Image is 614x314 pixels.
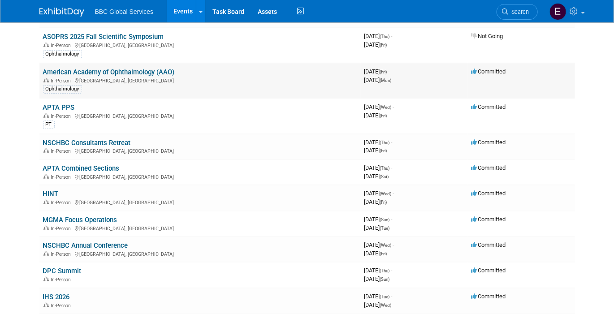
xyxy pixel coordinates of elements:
img: In-Person Event [43,113,49,118]
span: Committed [471,241,506,248]
span: (Wed) [380,303,392,308]
span: (Fri) [380,200,387,205]
span: In-Person [51,303,74,309]
span: Committed [471,216,506,223]
span: (Thu) [380,140,390,145]
a: Search [497,4,538,20]
img: In-Person Event [43,251,49,256]
span: [DATE] [364,147,387,154]
span: - [391,293,393,300]
span: In-Person [51,200,74,206]
span: (Tue) [380,226,390,231]
span: Committed [471,103,506,110]
span: (Thu) [380,268,390,273]
span: - [389,68,390,75]
span: (Thu) [380,34,390,39]
img: ExhibitDay [39,8,84,17]
a: MGMA Focus Operations [43,216,117,224]
div: [GEOGRAPHIC_DATA], [GEOGRAPHIC_DATA] [43,147,357,154]
span: - [391,267,393,274]
span: - [391,139,393,146]
span: [DATE] [364,190,394,197]
a: DPC Summit [43,267,82,275]
span: [DATE] [364,250,387,257]
a: APTA PPS [43,103,75,112]
img: In-Person Event [43,277,49,281]
span: [DATE] [364,41,387,48]
a: HINT [43,190,59,198]
span: In-Person [51,113,74,119]
span: [DATE] [364,68,390,75]
div: Ophthalmology [43,85,82,93]
div: [GEOGRAPHIC_DATA], [GEOGRAPHIC_DATA] [43,250,357,257]
a: NSCHBC Consultants Retreat [43,139,131,147]
span: (Fri) [380,148,387,153]
div: PT [43,120,55,129]
span: [DATE] [364,173,389,180]
span: [DATE] [364,267,393,274]
span: (Sun) [380,277,390,282]
img: In-Person Event [43,200,49,204]
span: - [393,103,394,110]
span: In-Person [51,148,74,154]
span: Committed [471,164,506,171]
img: In-Person Event [43,226,49,230]
span: (Fri) [380,113,387,118]
div: Ophthalmology [43,50,82,58]
span: [DATE] [364,275,390,282]
span: In-Person [51,78,74,84]
span: Not Going [471,33,503,39]
span: (Sun) [380,217,390,222]
span: - [393,241,394,248]
span: (Thu) [380,166,390,171]
span: [DATE] [364,293,393,300]
span: - [391,33,393,39]
span: - [391,216,393,223]
span: [DATE] [364,224,390,231]
div: [GEOGRAPHIC_DATA], [GEOGRAPHIC_DATA] [43,198,357,206]
span: Committed [471,293,506,300]
a: NSCHBC Annual Conference [43,241,128,249]
div: [GEOGRAPHIC_DATA], [GEOGRAPHIC_DATA] [43,77,357,84]
span: Committed [471,190,506,197]
span: (Wed) [380,105,392,110]
img: In-Person Event [43,43,49,47]
div: [GEOGRAPHIC_DATA], [GEOGRAPHIC_DATA] [43,173,357,180]
span: - [393,190,394,197]
span: [DATE] [364,198,387,205]
span: [DATE] [364,33,393,39]
span: (Fri) [380,69,387,74]
span: (Fri) [380,251,387,256]
span: (Sat) [380,174,389,179]
span: (Tue) [380,294,390,299]
span: Committed [471,267,506,274]
img: In-Person Event [43,78,49,82]
span: [DATE] [364,112,387,119]
span: [DATE] [364,103,394,110]
a: American Academy of Ophthalmology (AAO) [43,68,175,76]
span: (Wed) [380,191,392,196]
div: [GEOGRAPHIC_DATA], [GEOGRAPHIC_DATA] [43,112,357,119]
span: [DATE] [364,241,394,248]
a: IHS 2026 [43,293,70,301]
a: APTA Combined Sections [43,164,120,172]
span: In-Person [51,43,74,48]
img: In-Person Event [43,148,49,153]
span: [DATE] [364,164,393,171]
a: ASOPRS 2025 Fall Scientific Symposium [43,33,164,41]
span: [DATE] [364,301,392,308]
div: [GEOGRAPHIC_DATA], [GEOGRAPHIC_DATA] [43,224,357,232]
span: In-Person [51,277,74,283]
span: Search [509,9,529,15]
span: Committed [471,139,506,146]
span: In-Person [51,251,74,257]
span: (Wed) [380,243,392,248]
span: (Mon) [380,78,392,83]
img: In-Person Event [43,174,49,179]
span: In-Person [51,226,74,232]
span: (Fri) [380,43,387,47]
span: Committed [471,68,506,75]
span: [DATE] [364,216,393,223]
img: In-Person Event [43,303,49,307]
div: [GEOGRAPHIC_DATA], [GEOGRAPHIC_DATA] [43,41,357,48]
